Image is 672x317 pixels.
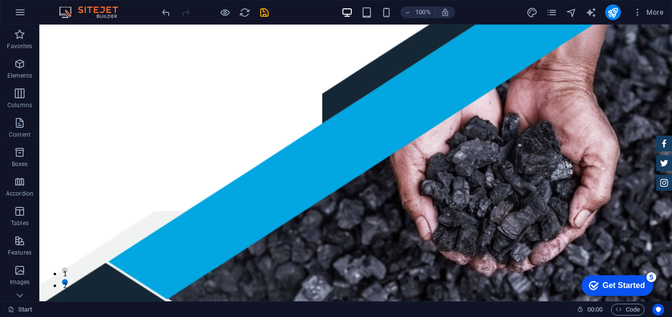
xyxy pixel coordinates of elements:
p: Columns [7,101,32,109]
button: 100% [400,6,435,18]
p: Favorites [7,42,32,50]
span: Code [615,304,640,316]
button: Code [611,304,644,316]
button: text_generator [585,6,597,18]
button: publish [605,4,621,20]
div: 5 [73,2,83,12]
p: Content [9,131,31,139]
p: Accordion [6,190,33,198]
span: 00 00 [587,304,603,316]
img: Editor Logo [57,6,130,18]
button: reload [239,6,250,18]
span: More [633,7,664,17]
span: : [594,306,596,313]
i: AI Writer [585,7,597,18]
button: pages [546,6,558,18]
h6: 100% [415,6,431,18]
a: Click to cancel selection. Double-click to open Pages [8,304,32,316]
button: Click here to leave preview mode and continue editing [219,6,231,18]
div: Get Started 5 items remaining, 0% complete [8,5,80,26]
button: undo [160,6,172,18]
i: Undo: Edit headline (Ctrl+Z) [160,7,172,18]
button: navigator [566,6,578,18]
button: design [526,6,538,18]
button: 1 [23,243,29,249]
div: Get Started [29,11,71,20]
p: Boxes [12,160,28,168]
p: Tables [11,219,29,227]
button: save [258,6,270,18]
button: Usercentrics [652,304,664,316]
i: Reload page [239,7,250,18]
p: Elements [7,72,32,80]
h6: Session time [577,304,603,316]
button: More [629,4,668,20]
button: 2 [23,255,29,260]
p: Features [8,249,31,257]
p: Images [10,278,30,286]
